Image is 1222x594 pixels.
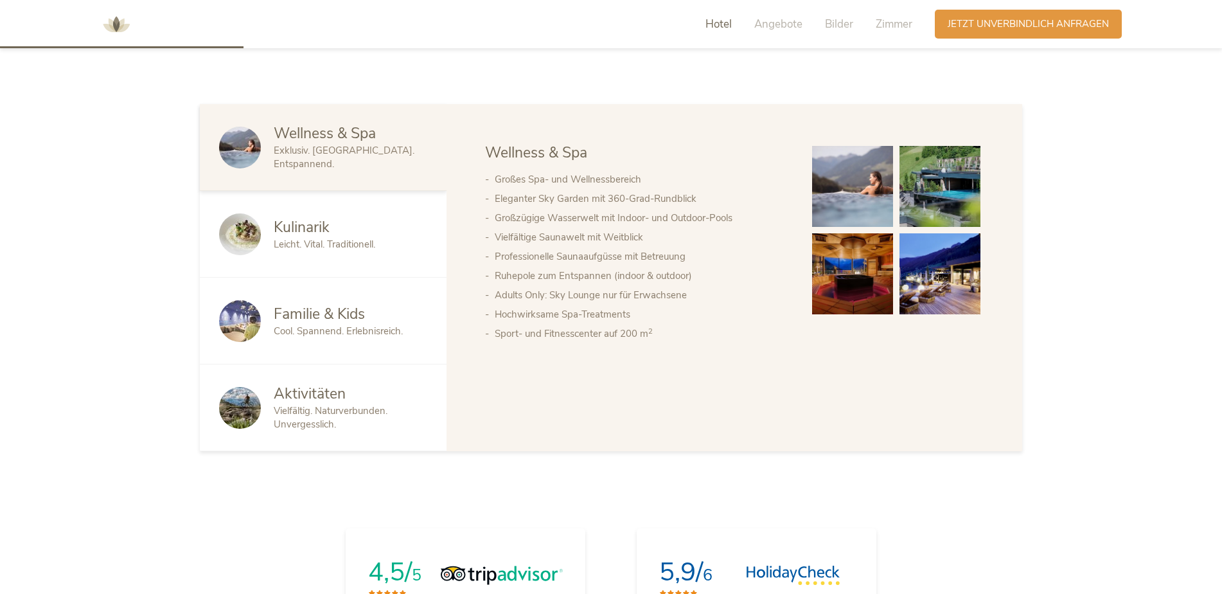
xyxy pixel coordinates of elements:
[495,247,786,266] li: Professionelle Saunaaufgüsse mit Betreuung
[825,17,853,32] span: Bilder
[495,305,786,324] li: Hochwirksame Spa-Treatments
[703,564,713,586] span: 6
[659,555,703,589] span: 5,9/
[412,564,421,586] span: 5
[495,228,786,247] li: Vielfältige Saunawelt mit Weitblick
[274,144,414,170] span: Exklusiv. [GEOGRAPHIC_DATA]. Entspannend.
[368,555,412,589] span: 4,5/
[274,123,376,143] span: Wellness & Spa
[97,5,136,44] img: AMONTI & LUNARIS Wellnessresort
[274,384,346,404] span: Aktivitäten
[97,19,136,28] a: AMONTI & LUNARIS Wellnessresort
[948,17,1109,31] span: Jetzt unverbindlich anfragen
[274,217,330,237] span: Kulinarik
[746,566,840,585] img: HolidayCheck
[274,238,375,251] span: Leicht. Vital. Traditionell.
[705,17,732,32] span: Hotel
[495,324,786,343] li: Sport- und Fitnesscenter auf 200 m
[495,208,786,228] li: Großzügige Wasserwelt mit Indoor- und Outdoor-Pools
[495,189,786,208] li: Eleganter Sky Garden mit 360-Grad-Rundblick
[485,143,587,163] span: Wellness & Spa
[495,285,786,305] li: Adults Only: Sky Lounge nur für Erwachsene
[274,404,387,431] span: Vielfältig. Naturverbunden. Unvergesslich.
[876,17,912,32] span: Zimmer
[274,325,403,337] span: Cool. Spannend. Erlebnisreich.
[495,170,786,189] li: Großes Spa- und Wellnessbereich
[274,304,365,324] span: Familie & Kids
[754,17,802,32] span: Angebote
[441,566,563,585] img: Tripadvisor
[495,266,786,285] li: Ruhepole zum Entspannen (indoor & outdoor)
[648,327,653,336] sup: 2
